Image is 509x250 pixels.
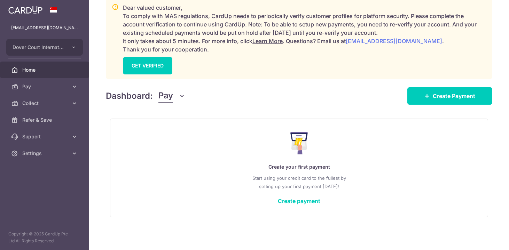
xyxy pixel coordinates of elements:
[252,38,283,45] a: Learn More
[22,66,68,73] span: Home
[22,83,68,90] span: Pay
[22,133,68,140] span: Support
[106,90,153,102] h4: Dashboard:
[123,57,172,74] a: GET VERIFIED
[22,100,68,107] span: Collect
[433,92,475,100] span: Create Payment
[11,24,78,31] p: [EMAIL_ADDRESS][DOMAIN_NAME]
[346,38,442,45] a: [EMAIL_ADDRESS][DOMAIN_NAME]
[407,87,492,105] a: Create Payment
[22,116,68,123] span: Refer & Save
[158,89,185,103] button: Pay
[13,44,64,51] span: Dover Court International School Pte Ltd
[8,6,42,14] img: CardUp
[124,174,474,191] p: Start using your credit card to the fullest by setting up your first payment [DATE]!
[290,132,308,154] img: Make Payment
[22,150,68,157] span: Settings
[6,39,83,56] button: Dover Court International School Pte Ltd
[123,3,486,54] p: Dear valued customer, To comply with MAS regulations, CardUp needs to periodically verify custome...
[278,197,320,204] a: Create payment
[158,89,173,103] span: Pay
[124,163,474,171] p: Create your first payment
